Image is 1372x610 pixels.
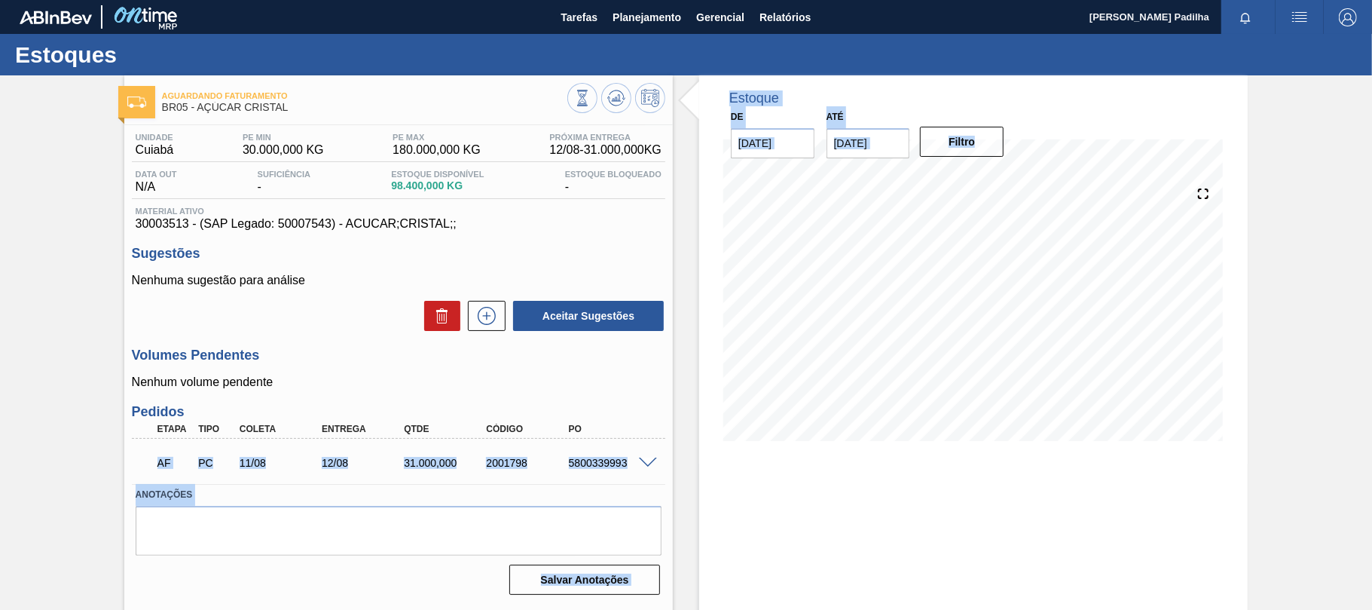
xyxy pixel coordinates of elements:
[549,143,662,157] span: 12/08 - 31.000,000 KG
[827,112,844,122] label: Até
[561,8,597,26] span: Tarefas
[1339,8,1357,26] img: Logout
[400,424,492,434] div: Qtde
[567,83,597,113] button: Visão Geral dos Estoques
[154,446,196,480] div: Aguardando Faturamento
[236,424,328,434] div: Coleta
[254,170,314,194] div: -
[920,127,1004,157] button: Filtro
[132,348,665,363] h3: Volumes Pendentes
[162,91,567,100] span: Aguardando Faturamento
[729,90,779,106] div: Estoque
[243,133,324,142] span: PE MIN
[162,102,567,113] span: BR05 - AÇÚCAR CRISTAL
[460,301,506,331] div: Nova sugestão
[601,83,631,113] button: Atualizar Gráfico
[194,424,237,434] div: Tipo
[393,143,481,157] span: 180.000,000 KG
[154,424,196,434] div: Etapa
[417,301,460,331] div: Excluir Sugestões
[136,217,662,231] span: 30003513 - (SAP Legado: 50007543) - ACUCAR;CRISTAL;;
[132,404,665,420] h3: Pedidos
[561,170,665,194] div: -
[549,133,662,142] span: Próxima Entrega
[243,143,324,157] span: 30.000,000 KG
[194,457,237,469] div: Pedido de Compra
[136,170,177,179] span: Data out
[696,8,744,26] span: Gerencial
[136,207,662,216] span: Material ativo
[136,143,174,157] span: Cuiabá
[1291,8,1309,26] img: userActions
[132,170,181,194] div: N/A
[157,457,192,469] p: AF
[731,112,744,122] label: De
[635,83,665,113] button: Programar Estoque
[513,301,664,331] button: Aceitar Sugestões
[132,274,665,287] p: Nenhuma sugestão para análise
[827,128,910,158] input: dd/mm/yyyy
[136,484,662,506] label: Anotações
[391,180,484,192] span: 98.400,000 KG
[565,170,662,179] span: Estoque Bloqueado
[393,133,481,142] span: PE MAX
[759,8,811,26] span: Relatórios
[482,424,574,434] div: Código
[258,170,310,179] span: Suficiência
[565,424,657,434] div: PO
[127,97,146,108] img: Ícone
[613,8,681,26] span: Planejamento
[482,457,574,469] div: 2001798
[565,457,657,469] div: 5800339993
[136,133,174,142] span: Unidade
[132,376,665,389] p: Nenhum volume pendente
[318,424,410,434] div: Entrega
[20,11,92,24] img: TNhmsLtSVTkK8tSr43FrP2fwEKptu5GPRR3wAAAABJRU5ErkJggg==
[391,170,484,179] span: Estoque Disponível
[506,299,665,333] div: Aceitar Sugestões
[731,128,814,158] input: dd/mm/yyyy
[236,457,328,469] div: 11/08/2025
[509,565,660,595] button: Salvar Anotações
[318,457,410,469] div: 12/08/2025
[400,457,492,469] div: 31.000,000
[15,46,283,63] h1: Estoques
[132,246,665,262] h3: Sugestões
[1221,7,1270,28] button: Notificações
